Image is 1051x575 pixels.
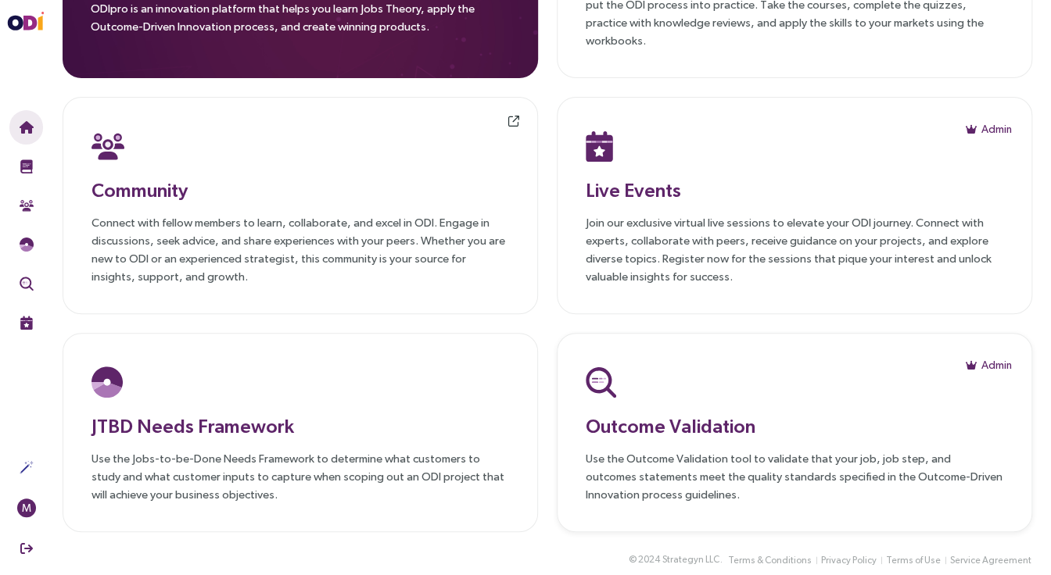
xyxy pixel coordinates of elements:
h3: Community [91,176,509,204]
img: Actions [20,460,34,474]
button: Service Agreement [949,552,1032,569]
button: Sign Out [9,531,43,566]
button: Terms & Conditions [727,552,812,569]
p: Use the Outcome Validation tool to validate that your job, job step, and outcomes statements meet... [586,449,1003,503]
p: Connect with fellow members to learn, collaborate, and excel in ODI. Engage in discussions, seek ... [91,213,509,285]
div: © 2024 . [629,552,723,568]
span: Admin [981,120,1012,137]
span: Terms & Conditions [728,553,812,568]
button: Admin [965,352,1013,377]
p: Join our exclusive virtual live sessions to elevate your ODI journey. Connect with experts, colla... [586,213,1003,285]
button: M [9,491,43,525]
button: Strategyn LLC [662,552,720,568]
span: Privacy Policy [821,553,877,568]
h3: JTBD Needs Framework [91,412,509,440]
p: Use the Jobs-to-be-Done Needs Framework to determine what customers to study and what customer in... [91,449,509,503]
span: Terms of Use [886,553,941,568]
img: Outcome Validation [20,277,34,291]
span: Strategyn LLC [662,552,719,567]
img: Outcome Validation [586,366,616,398]
button: Community [9,188,43,223]
img: Live Events [20,316,34,330]
button: Actions [9,450,43,484]
button: Training [9,149,43,184]
img: Live Events [586,130,613,162]
span: Service Agreement [950,553,1031,568]
button: Privacy Policy [820,552,877,569]
button: Admin [965,116,1013,141]
button: Outcome Validation [9,266,43,301]
img: JTBD Needs Framework [20,237,34,252]
span: Admin [981,356,1012,373]
button: Needs Framework [9,227,43,262]
h3: Live Events [586,176,1003,204]
button: Terms of Use [885,552,942,569]
span: M [22,498,31,517]
img: Community [20,198,34,212]
button: Home [9,110,43,145]
h3: Outcome Validation [586,412,1003,440]
img: JTBD Needs Platform [91,366,123,398]
button: Live Events [9,305,43,340]
img: Community [91,130,124,162]
img: Training [20,159,34,173]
